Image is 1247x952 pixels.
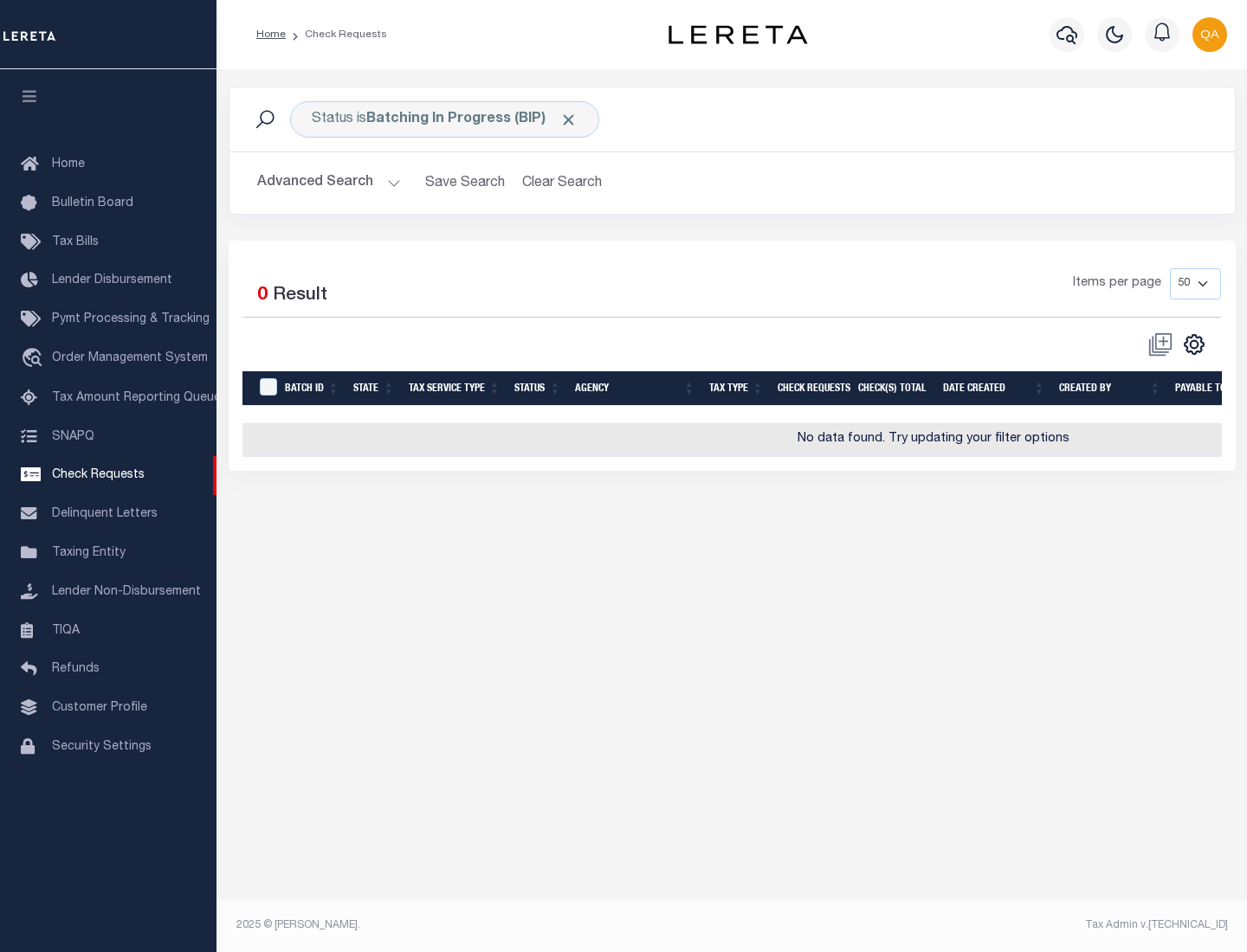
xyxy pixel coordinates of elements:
th: Created By: activate to sort column ascending [1052,371,1168,407]
button: Save Search [415,166,515,200]
button: Clear Search [515,166,610,200]
label: Result [273,282,327,310]
a: Home [256,29,286,40]
th: Tax Type: activate to sort column ascending [702,371,771,407]
span: 0 [257,286,268,305]
th: Agency: activate to sort column ascending [568,371,702,407]
span: Security Settings [52,741,152,753]
span: Bulletin Board [52,197,133,209]
span: TIQA [52,624,80,636]
th: Check Requests [771,371,851,407]
div: Tax Admin v.[TECHNICAL_ID] [745,917,1228,933]
span: Pymt Processing & Tracking [52,313,210,325]
span: Taxing Entity [52,547,126,559]
b: Batching In Progress (BIP) [366,113,578,126]
th: Batch Id: activate to sort column ascending [278,371,346,407]
th: Status: activate to sort column ascending [507,371,568,407]
button: Advanced Search [257,166,401,200]
span: Lender Non-Disbursement [52,586,201,598]
li: Check Requests [286,27,387,42]
span: Items per page [1073,274,1161,293]
th: Tax Service Type: activate to sort column ascending [402,371,507,407]
span: Click to Remove [559,111,578,129]
span: Home [52,158,85,170]
span: Customer Profile [52,702,147,714]
img: svg+xml;base64,PHN2ZyB4bWxucz0iaHR0cDovL3d3dy53My5vcmcvMjAwMC9zdmciIHBvaW50ZXItZXZlbnRzPSJub25lIi... [1192,17,1227,52]
span: SNAPQ [52,430,94,442]
div: Status is [290,101,599,138]
span: Lender Disbursement [52,274,172,286]
span: Tax Bills [52,236,99,248]
span: Tax Amount Reporting Queue [52,392,221,404]
span: Delinquent Letters [52,508,158,520]
img: logo-dark.svg [669,25,807,44]
th: Check(s) Total [851,371,936,407]
div: 2025 © [PERSON_NAME]. [223,917,733,933]
span: Refunds [52,663,100,675]
i: travel_explore [21,348,48,370]
span: Order Management System [52,352,208,364]
th: Date Created: activate to sort column ascending [936,371,1052,407]
th: State: activate to sort column ascending [346,371,402,407]
span: Check Requests [52,469,145,481]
